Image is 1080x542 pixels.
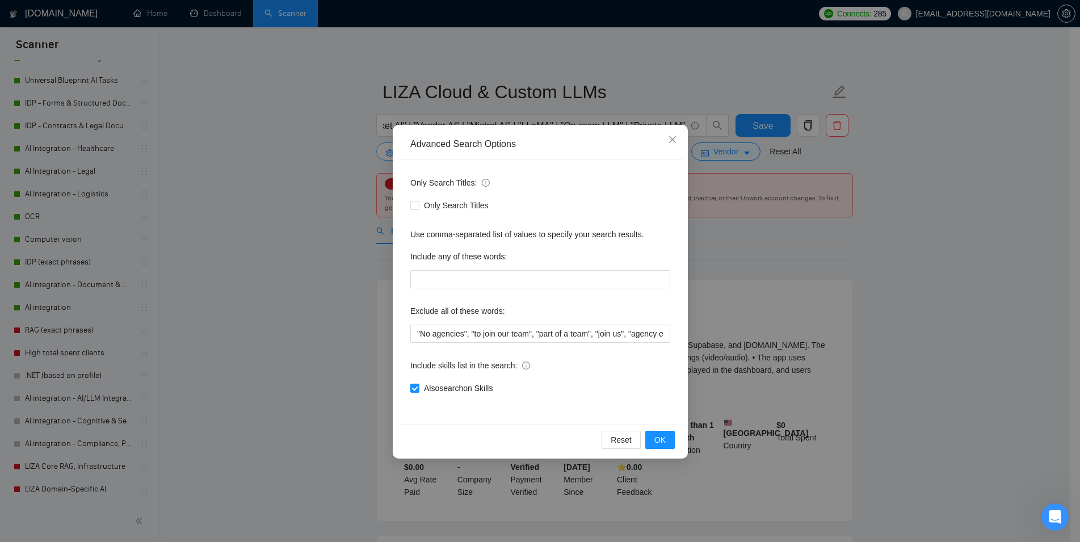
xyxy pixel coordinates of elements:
span: Only Search Titles [419,199,493,212]
div: Use comma-separated list of values to specify your search results. [410,228,670,241]
label: Include any of these words: [410,247,507,266]
span: Also search on Skills [419,382,497,394]
span: info-circle [522,362,530,369]
button: OK [645,431,674,449]
span: OK [654,434,665,446]
span: Reset [611,434,632,446]
button: Close [657,125,688,156]
span: Only Search Titles: [410,177,490,189]
iframe: Intercom live chat [1041,503,1069,531]
label: Exclude all of these words: [410,302,505,320]
span: Include skills list in the search: [410,359,530,372]
div: Advanced Search Options [410,138,670,150]
span: close [668,135,677,144]
button: Reset [602,431,641,449]
span: info-circle [482,179,490,187]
